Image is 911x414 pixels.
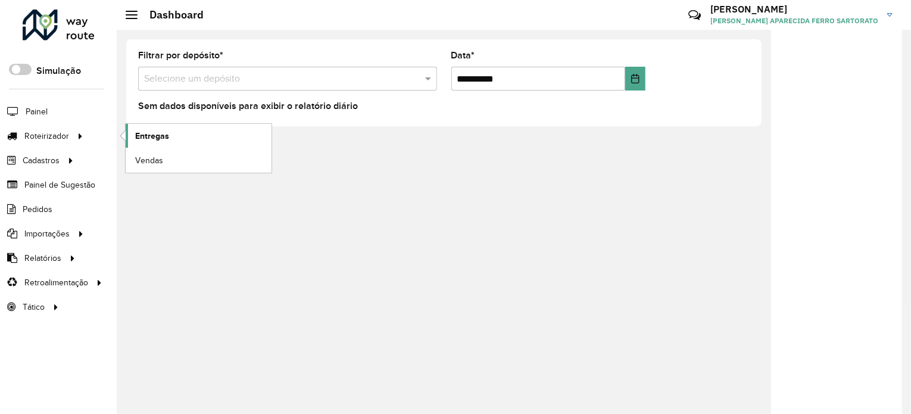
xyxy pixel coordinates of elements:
[24,276,88,289] span: Retroalimentação
[135,154,163,167] span: Vendas
[138,8,204,21] h2: Dashboard
[24,228,70,240] span: Importações
[36,64,81,78] label: Simulação
[23,301,45,313] span: Tático
[138,99,358,113] label: Sem dados disponíveis para exibir o relatório diário
[126,148,272,172] a: Vendas
[126,124,272,148] a: Entregas
[682,2,707,28] a: Contato Rápido
[23,154,60,167] span: Cadastros
[451,48,475,63] label: Data
[625,67,645,91] button: Choose Date
[23,203,52,216] span: Pedidos
[24,252,61,264] span: Relatórios
[710,4,878,15] h3: [PERSON_NAME]
[135,130,169,142] span: Entregas
[710,15,878,26] span: [PERSON_NAME] APARECIDA FERRO SARTORATO
[26,105,48,118] span: Painel
[24,179,95,191] span: Painel de Sugestão
[138,48,223,63] label: Filtrar por depósito
[24,130,69,142] span: Roteirizador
